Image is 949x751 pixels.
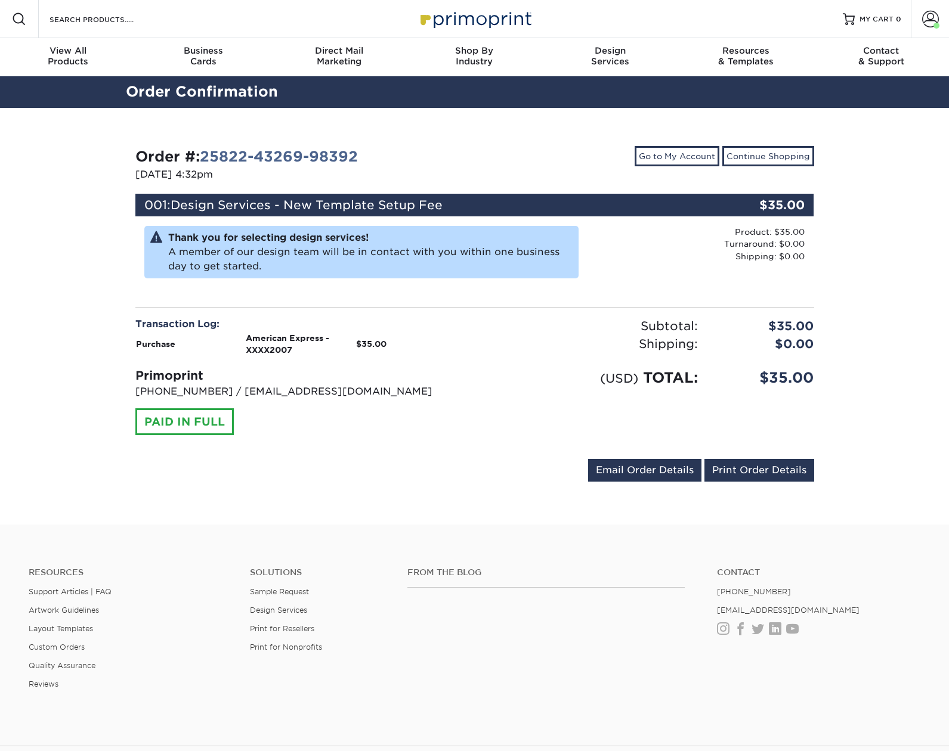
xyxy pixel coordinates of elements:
[168,232,369,243] strong: Thank you for selecting design services!
[896,15,901,23] span: 0
[271,38,407,76] a: Direct MailMarketing
[814,45,949,67] div: & Support
[29,606,99,615] a: Artwork Guidelines
[135,167,466,182] p: [DATE] 4:32pm
[356,339,387,349] strong: $35.00
[29,661,95,670] a: Quality Assurance
[250,643,322,651] a: Print for Nonprofits
[250,606,307,615] a: Design Services
[542,45,678,56] span: Design
[643,369,698,386] span: TOTAL:
[415,6,534,32] img: Primoprint
[475,335,707,353] div: Shipping:
[135,148,358,165] strong: Order #:
[135,194,701,216] div: 001:
[717,606,860,615] a: [EMAIL_ADDRESS][DOMAIN_NAME]
[678,45,813,56] span: Resources
[717,567,920,578] a: Contact
[135,38,271,76] a: BusinessCards
[707,335,823,353] div: $0.00
[29,587,112,596] a: Support Articles | FAQ
[48,12,165,26] input: SEARCH PRODUCTS.....
[635,146,719,166] a: Go to My Account
[407,567,685,578] h4: From the Blog
[814,45,949,56] span: Contact
[135,45,271,67] div: Cards
[29,679,58,688] a: Reviews
[135,384,466,399] p: [PHONE_NUMBER] / [EMAIL_ADDRESS][DOMAIN_NAME]
[135,367,466,384] div: Primoprint
[29,567,232,578] h4: Resources
[678,45,813,67] div: & Templates
[136,339,175,349] strong: Purchase
[250,587,309,596] a: Sample Request
[407,45,542,56] span: Shop By
[135,45,271,56] span: Business
[407,45,542,67] div: Industry
[246,333,329,355] strong: American Express - XXXX2007
[722,146,814,166] a: Continue Shopping
[407,38,542,76] a: Shop ByIndustry
[29,624,93,633] a: Layout Templates
[701,194,814,216] div: $35.00
[29,643,85,651] a: Custom Orders
[707,367,823,389] div: $35.00
[200,148,358,165] a: 25822-43269-98392
[542,38,678,76] a: DesignServices
[542,45,678,67] div: Services
[678,38,813,76] a: Resources& Templates
[717,587,791,596] a: [PHONE_NUMBER]
[814,38,949,76] a: Contact& Support
[171,198,443,212] span: Design Services - New Template Setup Fee
[117,81,833,103] h2: Order Confirmation
[707,317,823,335] div: $35.00
[588,459,701,482] a: Email Order Details
[271,45,407,56] span: Direct Mail
[704,459,814,482] a: Print Order Details
[135,408,234,436] div: PAID IN FULL
[271,45,407,67] div: Marketing
[860,14,894,24] span: MY CART
[475,317,707,335] div: Subtotal:
[250,567,390,578] h4: Solutions
[588,226,805,262] div: Product: $35.00 Turnaround: $0.00 Shipping: $0.00
[168,231,576,274] p: A member of our design team will be in contact with you within one business day to get started.
[600,371,638,386] small: (USD)
[135,317,466,331] div: Transaction Log:
[250,624,314,633] a: Print for Resellers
